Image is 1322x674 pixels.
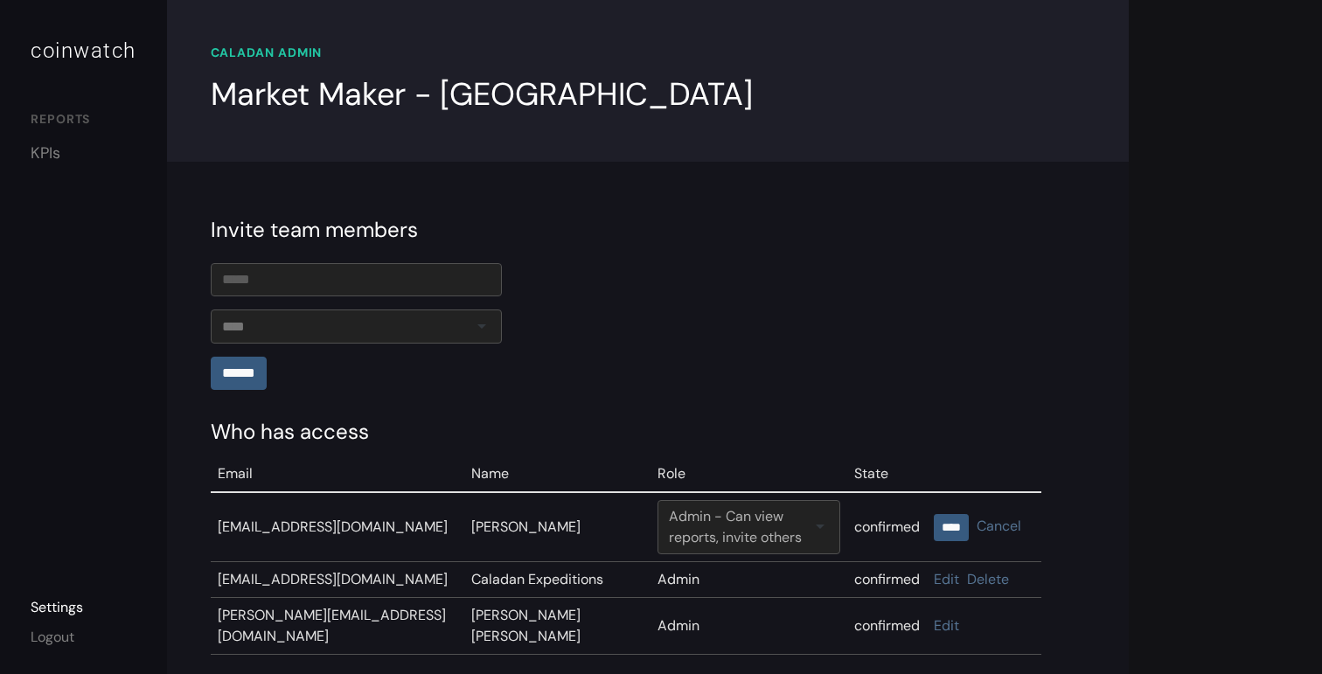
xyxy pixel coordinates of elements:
td: [PERSON_NAME] [464,492,650,562]
a: Logout [31,628,74,646]
div: Market Maker - [GEOGRAPHIC_DATA] [211,71,753,118]
div: coinwatch [31,35,136,66]
div: Invite team members [211,214,1085,246]
span: Admin [658,616,699,635]
td: [PERSON_NAME] [PERSON_NAME] [464,598,650,655]
td: confirmed [847,492,927,562]
td: Role [651,456,848,492]
span: Admin [658,570,699,588]
a: KPIs [31,142,136,165]
td: Email [211,456,465,492]
a: Edit [934,616,959,635]
td: [EMAIL_ADDRESS][DOMAIN_NAME] [211,492,465,562]
td: [EMAIL_ADDRESS][DOMAIN_NAME] [211,562,465,598]
td: State [847,456,927,492]
a: Delete [967,570,1009,588]
a: Cancel [977,517,1021,535]
td: confirmed [847,598,927,655]
div: CALADAN ADMIN [211,44,1085,62]
a: Edit [934,570,959,588]
td: confirmed [847,562,927,598]
td: [PERSON_NAME][EMAIL_ADDRESS][DOMAIN_NAME] [211,598,465,655]
div: REPORTS [31,110,136,133]
div: Admin - Can view reports, invite others [669,506,830,548]
td: Caladan Expeditions [464,562,650,598]
td: Name [464,456,650,492]
div: Who has access [211,416,1085,448]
